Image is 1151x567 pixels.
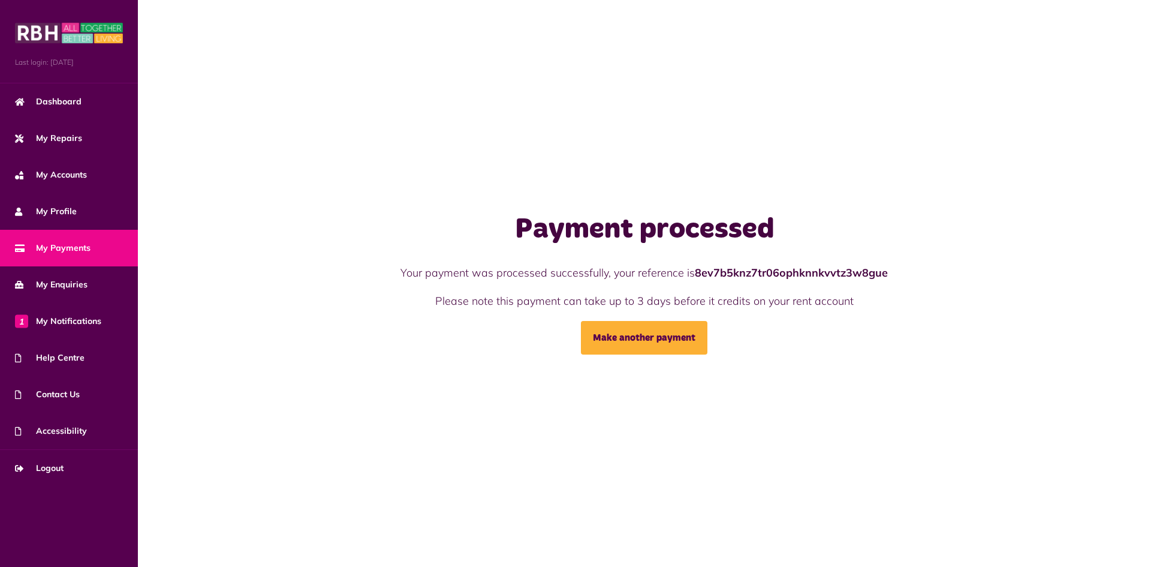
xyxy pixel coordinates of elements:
[15,462,64,475] span: Logout
[308,265,981,281] p: Your payment was processed successfully, your reference is
[15,205,77,218] span: My Profile
[15,57,123,68] span: Last login: [DATE]
[15,132,82,145] span: My Repairs
[15,314,28,328] span: 1
[308,212,981,247] h1: Payment processed
[15,388,80,401] span: Contact Us
[15,242,91,254] span: My Payments
[15,352,85,364] span: Help Centre
[695,266,888,280] strong: 8ev7b5knz7tr06ophknnkvvtz3w8gue
[308,293,981,309] p: Please note this payment can take up to 3 days before it credits on your rent account
[15,425,87,437] span: Accessibility
[15,169,87,181] span: My Accounts
[581,321,707,355] a: Make another payment
[15,21,123,45] img: MyRBH
[15,315,101,328] span: My Notifications
[15,278,88,291] span: My Enquiries
[15,95,82,108] span: Dashboard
